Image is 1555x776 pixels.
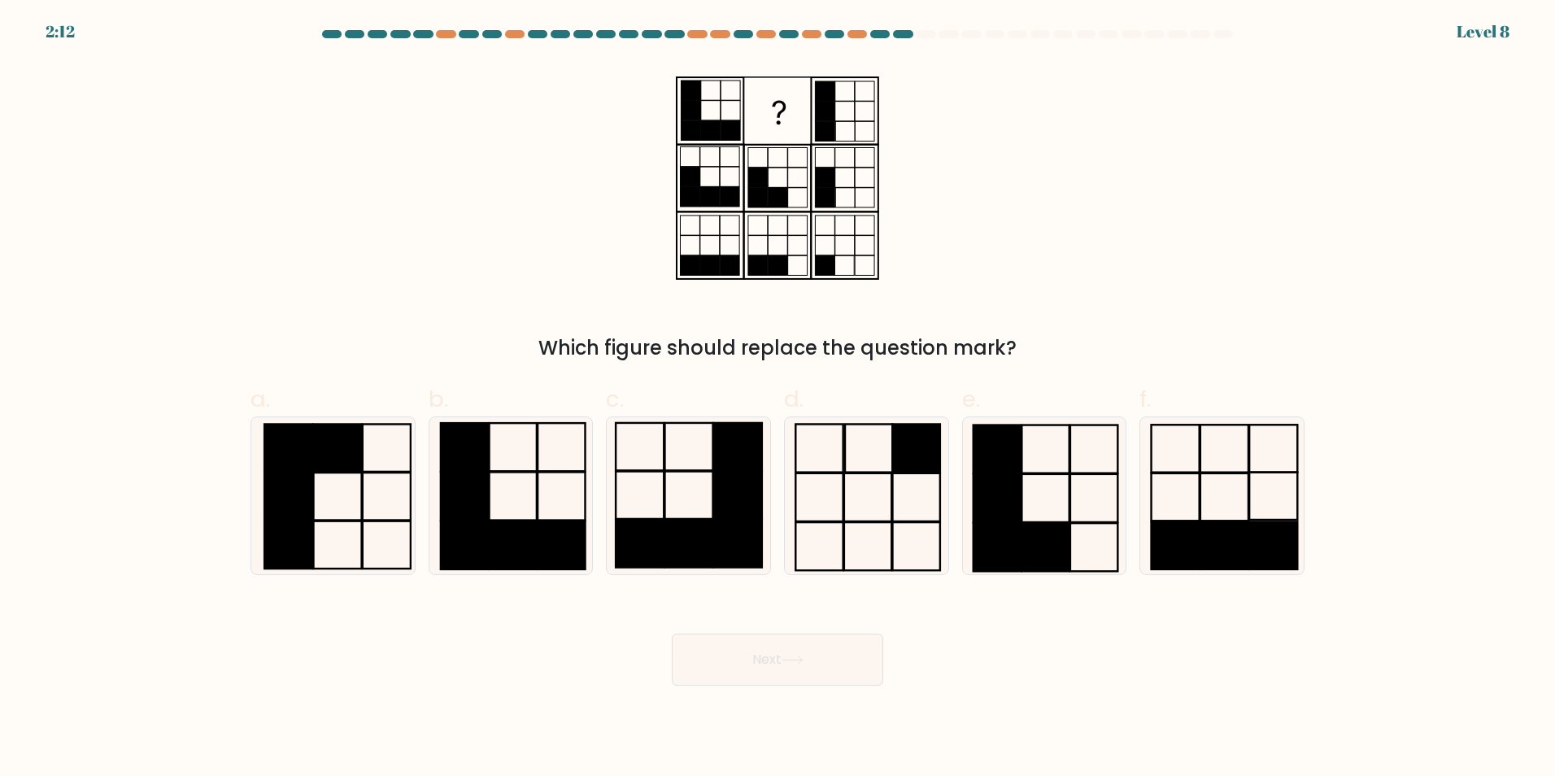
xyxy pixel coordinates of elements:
[260,334,1295,363] div: Which figure should replace the question mark?
[1139,383,1151,415] span: f.
[1457,20,1509,44] div: Level 8
[46,20,75,44] div: 2:12
[606,383,624,415] span: c.
[784,383,804,415] span: d.
[962,383,980,415] span: e.
[672,634,883,686] button: Next
[250,383,270,415] span: a.
[429,383,448,415] span: b.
